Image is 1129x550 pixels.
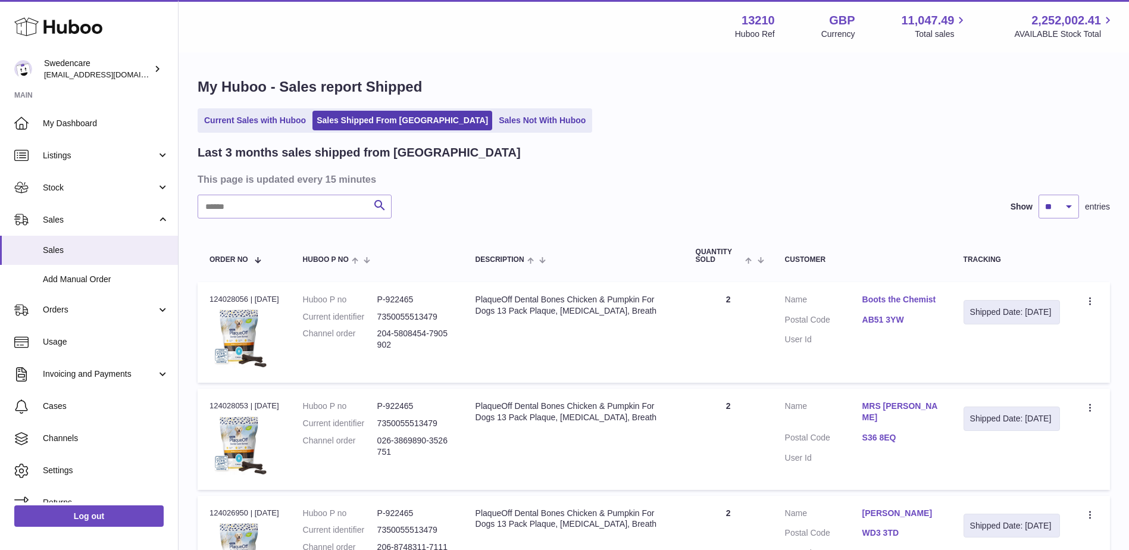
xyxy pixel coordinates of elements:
[198,145,521,161] h2: Last 3 months sales shipped from [GEOGRAPHIC_DATA]
[209,308,269,368] img: $_57.JPG
[43,274,169,285] span: Add Manual Order
[209,401,279,411] div: 124028053 | [DATE]
[785,401,862,426] dt: Name
[476,401,672,423] div: PlaqueOff Dental Bones Chicken & Pumpkin For Dogs 13 Pack Plaque, [MEDICAL_DATA], Breath
[377,508,452,519] dd: P-922465
[1014,29,1115,40] span: AVAILABLE Stock Total
[377,418,452,429] dd: 7350055513479
[735,29,775,40] div: Huboo Ref
[43,465,169,476] span: Settings
[43,118,169,129] span: My Dashboard
[14,505,164,527] a: Log out
[785,256,940,264] div: Customer
[377,328,452,351] dd: 204-5808454-7905902
[44,58,151,80] div: Swedencare
[43,304,157,315] span: Orders
[14,60,32,78] img: gemma.horsfield@swedencare.co.uk
[377,294,452,305] dd: P-922465
[303,328,377,351] dt: Channel order
[43,214,157,226] span: Sales
[303,435,377,458] dt: Channel order
[862,401,940,423] a: MRS [PERSON_NAME]
[43,368,157,380] span: Invoicing and Payments
[44,70,175,79] span: [EMAIL_ADDRESS][DOMAIN_NAME]
[209,415,269,475] img: $_57.JPG
[696,248,743,264] span: Quantity Sold
[476,508,672,530] div: PlaqueOff Dental Bones Chicken & Pumpkin For Dogs 13 Pack Plaque, [MEDICAL_DATA], Breath
[377,524,452,536] dd: 7350055513479
[312,111,492,130] a: Sales Shipped From [GEOGRAPHIC_DATA]
[495,111,590,130] a: Sales Not With Huboo
[901,12,954,29] span: 11,047.49
[862,527,940,539] a: WD3 3TD
[198,173,1107,186] h3: This page is updated every 15 minutes
[377,311,452,323] dd: 7350055513479
[785,527,862,542] dt: Postal Code
[684,389,773,489] td: 2
[303,418,377,429] dt: Current identifier
[970,307,1053,318] div: Shipped Date: [DATE]
[821,29,855,40] div: Currency
[785,432,862,446] dt: Postal Code
[785,452,862,464] dt: User Id
[476,294,672,317] div: PlaqueOff Dental Bones Chicken & Pumpkin For Dogs 13 Pack Plaque, [MEDICAL_DATA], Breath
[785,508,862,522] dt: Name
[1011,201,1033,212] label: Show
[1031,12,1101,29] span: 2,252,002.41
[829,12,855,29] strong: GBP
[43,401,169,412] span: Cases
[862,314,940,326] a: AB51 3YW
[862,432,940,443] a: S36 8EQ
[43,182,157,193] span: Stock
[862,294,940,305] a: Boots the Chemist
[970,413,1053,424] div: Shipped Date: [DATE]
[303,311,377,323] dt: Current identifier
[43,245,169,256] span: Sales
[901,12,968,40] a: 11,047.49 Total sales
[1014,12,1115,40] a: 2,252,002.41 AVAILABLE Stock Total
[785,294,862,308] dt: Name
[43,336,169,348] span: Usage
[377,401,452,412] dd: P-922465
[209,294,279,305] div: 124028056 | [DATE]
[785,334,862,345] dt: User Id
[303,256,349,264] span: Huboo P no
[303,508,377,519] dt: Huboo P no
[43,497,169,508] span: Returns
[684,282,773,383] td: 2
[43,150,157,161] span: Listings
[785,314,862,329] dt: Postal Code
[303,401,377,412] dt: Huboo P no
[862,508,940,519] a: [PERSON_NAME]
[303,294,377,305] dt: Huboo P no
[209,256,248,264] span: Order No
[303,524,377,536] dt: Current identifier
[43,433,169,444] span: Channels
[200,111,310,130] a: Current Sales with Huboo
[1085,201,1110,212] span: entries
[915,29,968,40] span: Total sales
[476,256,524,264] span: Description
[209,508,279,518] div: 124026950 | [DATE]
[198,77,1110,96] h1: My Huboo - Sales report Shipped
[964,256,1060,264] div: Tracking
[970,520,1053,532] div: Shipped Date: [DATE]
[377,435,452,458] dd: 026-3869890-3526751
[742,12,775,29] strong: 13210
